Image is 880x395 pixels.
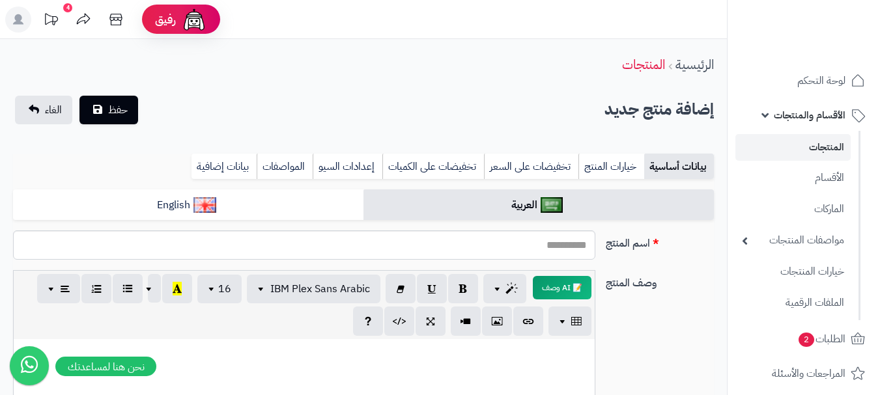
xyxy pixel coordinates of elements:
span: الأقسام والمنتجات [774,106,845,124]
a: الغاء [15,96,72,124]
span: الغاء [45,102,62,118]
button: 📝 AI وصف [533,276,591,299]
a: العربية [363,189,714,221]
a: بيانات أساسية [644,154,714,180]
span: لوحة التحكم [797,72,845,90]
label: وصف المنتج [601,270,719,291]
img: ai-face.png [181,7,207,33]
a: English [13,189,363,221]
span: حفظ [108,102,128,118]
h2: إضافة منتج جديد [604,96,714,123]
a: المنتجات [622,55,665,74]
button: 16 [197,275,242,303]
a: المنتجات [735,134,851,161]
a: خيارات المنتج [578,154,644,180]
span: IBM Plex Sans Arabic [270,281,370,297]
div: 4 [63,3,72,12]
a: لوحة التحكم [735,65,872,96]
a: الملفات الرقمية [735,289,851,317]
span: 2 [799,332,814,346]
a: بيانات إضافية [192,154,257,180]
span: الطلبات [797,330,845,348]
a: الطلبات2 [735,323,872,355]
a: الأقسام [735,164,851,192]
a: خيارات المنتجات [735,258,851,286]
button: حفظ [79,96,138,124]
a: تخفيضات على الكميات [382,154,484,180]
span: 16 [218,281,231,297]
a: تحديثات المنصة [35,7,67,36]
button: IBM Plex Sans Arabic [247,275,380,303]
a: المواصفات [257,154,313,180]
img: العربية [541,197,563,213]
a: الرئيسية [675,55,714,74]
span: المراجعات والأسئلة [772,364,845,383]
a: مواصفات المنتجات [735,226,851,254]
a: الماركات [735,195,851,223]
img: logo-2.png [791,32,868,59]
a: إعدادات السيو [313,154,382,180]
span: رفيق [155,12,176,27]
img: English [193,197,216,213]
a: تخفيضات على السعر [484,154,578,180]
a: المراجعات والأسئلة [735,358,872,389]
label: اسم المنتج [601,230,719,251]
